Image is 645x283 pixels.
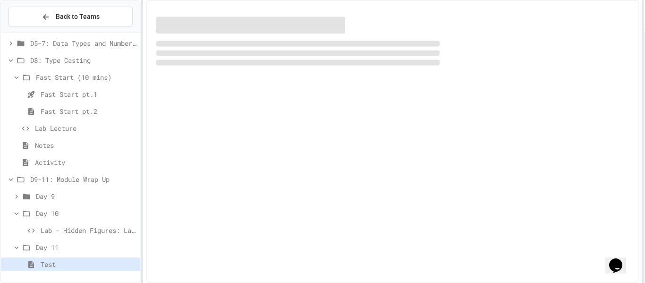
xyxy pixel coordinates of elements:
span: D9-11: Module Wrap Up [30,174,136,184]
span: Test [41,259,136,269]
span: Activity [35,157,136,167]
iframe: chat widget [605,245,636,274]
span: D5-7: Data Types and Number Calculations [30,38,136,48]
span: Fast Start pt.2 [41,106,136,116]
span: Back to Teams [56,12,100,22]
span: Day 9 [36,191,136,201]
button: Back to Teams [8,7,133,27]
span: Day 10 [36,208,136,218]
span: Fast Start pt.1 [41,89,136,99]
span: Lab - Hidden Figures: Launch Weight Calculator [41,225,136,235]
span: Day 11 [36,242,136,252]
span: Fast Start (10 mins) [36,72,136,82]
span: Lab Lecture [35,123,136,133]
span: D8: Type Casting [30,55,136,65]
span: Notes [35,140,136,150]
